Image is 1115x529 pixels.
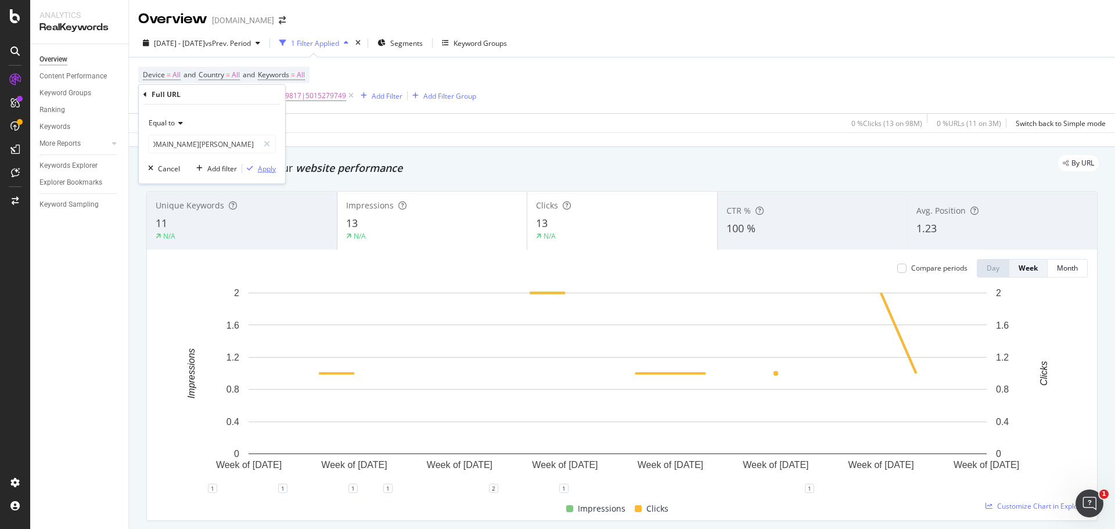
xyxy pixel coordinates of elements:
text: Week of [DATE] [638,460,703,470]
button: Week [1009,259,1048,278]
text: 2 [234,288,239,298]
text: Week of [DATE] [532,460,598,470]
div: N/A [544,231,556,241]
button: Keyword Groups [437,34,512,52]
span: 1.23 [916,221,937,235]
text: Impressions [186,348,196,398]
div: times [353,37,363,49]
div: RealKeywords [39,21,119,34]
div: N/A [163,231,175,241]
div: 0 % Clicks ( 13 on 98M ) [851,118,922,128]
a: Keyword Sampling [39,199,120,211]
span: Clicks [536,200,558,211]
span: By URL [1071,160,1094,167]
text: Week of [DATE] [216,460,282,470]
span: Avg. Position [916,205,966,216]
a: Keywords Explorer [39,160,120,172]
button: [DATE] - [DATE]vsPrev. Period [138,34,265,52]
span: = [291,70,295,80]
text: 1.6 [996,320,1009,330]
iframe: Intercom live chat [1076,490,1103,517]
span: 100 % [726,221,756,235]
text: 0 [234,449,239,459]
div: Keywords Explorer [39,160,98,172]
span: Device [143,70,165,80]
text: Week of [DATE] [743,460,808,470]
span: 13 [346,216,358,230]
text: 2 [996,288,1001,298]
button: Add filter [192,163,237,174]
text: Week of [DATE] [954,460,1019,470]
div: 2 [489,484,498,493]
div: Add Filter [372,91,402,101]
div: Full URL [152,89,181,99]
div: Content Performance [39,70,107,82]
button: Add Filter Group [408,89,476,103]
a: Ranking [39,104,120,116]
text: Clicks [1039,361,1049,386]
span: Impressions [578,502,625,516]
span: Clicks [646,502,668,516]
div: Day [987,263,999,273]
span: vs Prev. Period [205,38,251,48]
text: 0.8 [226,384,239,394]
svg: A chart. [156,287,1079,488]
div: 0 % URLs ( 11 on 3M ) [937,118,1001,128]
a: Overview [39,53,120,66]
span: All [232,67,240,83]
button: Cancel [143,163,180,174]
div: arrow-right-arrow-left [279,16,286,24]
span: Equal to [149,118,175,128]
text: 1.2 [226,352,239,362]
text: 0 [996,449,1001,459]
div: Compare periods [911,263,967,273]
span: Keywords [258,70,289,80]
div: 1 [208,484,217,493]
span: All [297,67,305,83]
span: 1 [1099,490,1109,499]
div: Add Filter Group [423,91,476,101]
text: Week of [DATE] [427,460,492,470]
div: Switch back to Simple mode [1016,118,1106,128]
div: [DOMAIN_NAME] [212,15,274,26]
span: = [167,70,171,80]
span: Unique Keywords [156,200,224,211]
a: Keyword Groups [39,87,120,99]
div: Ranking [39,104,65,116]
div: Keywords [39,121,70,133]
text: Week of [DATE] [321,460,387,470]
div: Analytics [39,9,119,21]
a: Content Performance [39,70,120,82]
span: All [172,67,181,83]
button: 1 Filter Applied [275,34,353,52]
div: Overview [138,9,207,29]
span: Impressions [346,200,394,211]
a: Keywords [39,121,120,133]
button: Switch back to Simple mode [1011,114,1106,132]
div: Keyword Sampling [39,199,99,211]
div: Overview [39,53,67,66]
div: More Reports [39,138,81,150]
text: 1.6 [226,320,239,330]
span: and [243,70,255,80]
a: Explorer Bookmarks [39,177,120,189]
text: 0.4 [226,417,239,427]
button: Add Filter [356,89,402,103]
div: 1 [348,484,358,493]
span: Customize Chart in Explorer [997,501,1088,511]
div: Add filter [207,164,237,174]
div: 1 Filter Applied [291,38,339,48]
div: legacy label [1058,155,1099,171]
button: Day [977,259,1009,278]
div: 1 [559,484,569,493]
div: N/A [354,231,366,241]
div: Month [1057,263,1078,273]
text: 1.2 [996,352,1009,362]
span: and [184,70,196,80]
div: 1 [805,484,814,493]
div: Keyword Groups [39,87,91,99]
button: Segments [373,34,427,52]
span: CTR % [726,205,751,216]
div: Week [1019,263,1038,273]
